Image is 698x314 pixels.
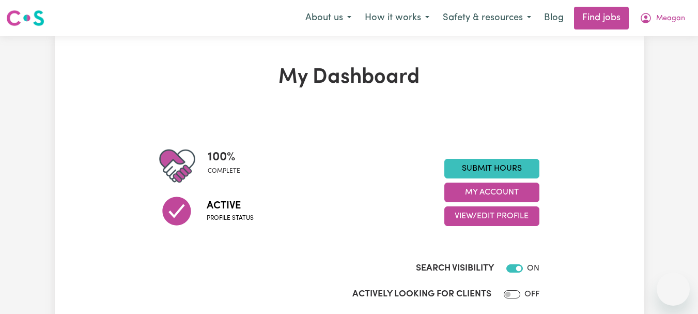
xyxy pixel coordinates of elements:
[574,7,629,29] a: Find jobs
[538,7,570,29] a: Blog
[444,159,539,178] a: Submit Hours
[657,273,690,306] iframe: Button to launch messaging window
[6,6,44,30] a: Careseekers logo
[444,183,539,202] button: My Account
[444,206,539,226] button: View/Edit Profile
[208,167,240,176] span: complete
[208,148,240,167] span: 100 %
[6,9,44,27] img: Careseekers logo
[527,264,539,273] span: ON
[436,7,538,29] button: Safety & resources
[208,148,249,184] div: Profile completeness: 100%
[416,262,494,275] label: Search Visibility
[207,198,254,214] span: Active
[352,288,491,301] label: Actively Looking for Clients
[633,7,692,29] button: My Account
[299,7,358,29] button: About us
[207,214,254,223] span: Profile status
[358,7,436,29] button: How it works
[159,65,539,90] h1: My Dashboard
[524,290,539,298] span: OFF
[656,13,685,24] span: Meagan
